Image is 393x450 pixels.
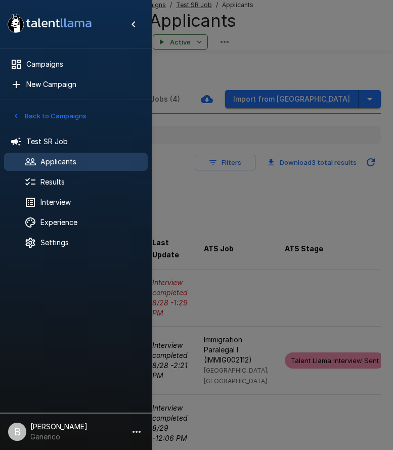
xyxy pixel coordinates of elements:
[10,108,89,124] button: Back to Campaigns
[4,173,148,191] div: Results
[4,55,148,73] div: Campaigns
[4,234,148,252] div: Settings
[30,432,88,442] p: Generico
[40,177,140,187] span: Results
[40,197,140,207] span: Interview
[26,137,140,147] span: Test SR Job
[4,153,148,171] div: Applicants
[4,75,148,94] div: New Campaign
[123,14,144,34] button: Hide menu
[8,423,26,441] div: B
[4,193,148,211] div: Interview
[4,213,148,232] div: Experience
[40,217,140,228] span: Experience
[40,157,140,167] span: Applicants
[30,422,88,432] p: [PERSON_NAME]
[4,132,148,151] div: Test SR Job
[26,59,140,69] span: Campaigns
[26,79,140,89] span: New Campaign
[40,238,140,248] span: Settings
